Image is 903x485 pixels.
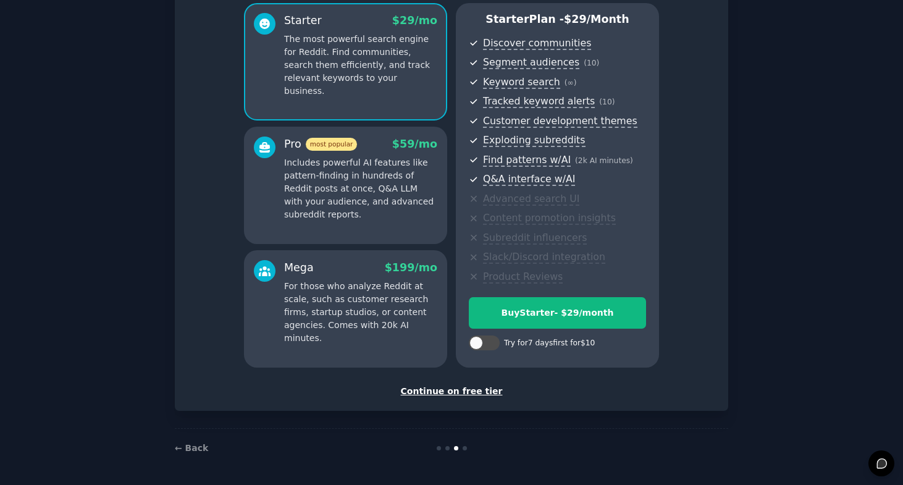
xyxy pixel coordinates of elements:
button: BuyStarter- $29/month [469,297,646,329]
span: Content promotion insights [483,212,616,225]
span: Find patterns w/AI [483,154,571,167]
div: Buy Starter - $ 29 /month [469,306,645,319]
div: Try for 7 days first for $10 [504,338,595,349]
div: Mega [284,260,314,276]
p: The most powerful search engine for Reddit. Find communities, search them efficiently, and track ... [284,33,437,98]
span: $ 29 /mo [392,14,437,27]
span: Customer development themes [483,115,637,128]
p: Includes powerful AI features like pattern-finding in hundreds of Reddit posts at once, Q&A LLM w... [284,156,437,221]
span: $ 29 /month [564,13,629,25]
span: Discover communities [483,37,591,50]
span: Segment audiences [483,56,579,69]
div: Starter [284,13,322,28]
span: Tracked keyword alerts [483,95,595,108]
span: $ 199 /mo [385,261,437,274]
span: Keyword search [483,76,560,89]
span: Advanced search UI [483,193,579,206]
span: Product Reviews [483,271,563,284]
p: For those who analyze Reddit at scale, such as customer research firms, startup studios, or conte... [284,280,437,345]
div: Continue on free tier [188,385,715,398]
div: Pro [284,137,357,152]
span: $ 59 /mo [392,138,437,150]
p: Starter Plan - [469,12,646,27]
span: Q&A interface w/AI [483,173,575,186]
span: Subreddit influencers [483,232,587,245]
span: ( ∞ ) [565,78,577,87]
span: ( 10 ) [599,98,615,106]
span: ( 10 ) [584,59,599,67]
span: Slack/Discord integration [483,251,605,264]
a: ← Back [175,443,208,453]
span: Exploding subreddits [483,134,585,147]
span: most popular [306,138,358,151]
span: ( 2k AI minutes ) [575,156,633,165]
